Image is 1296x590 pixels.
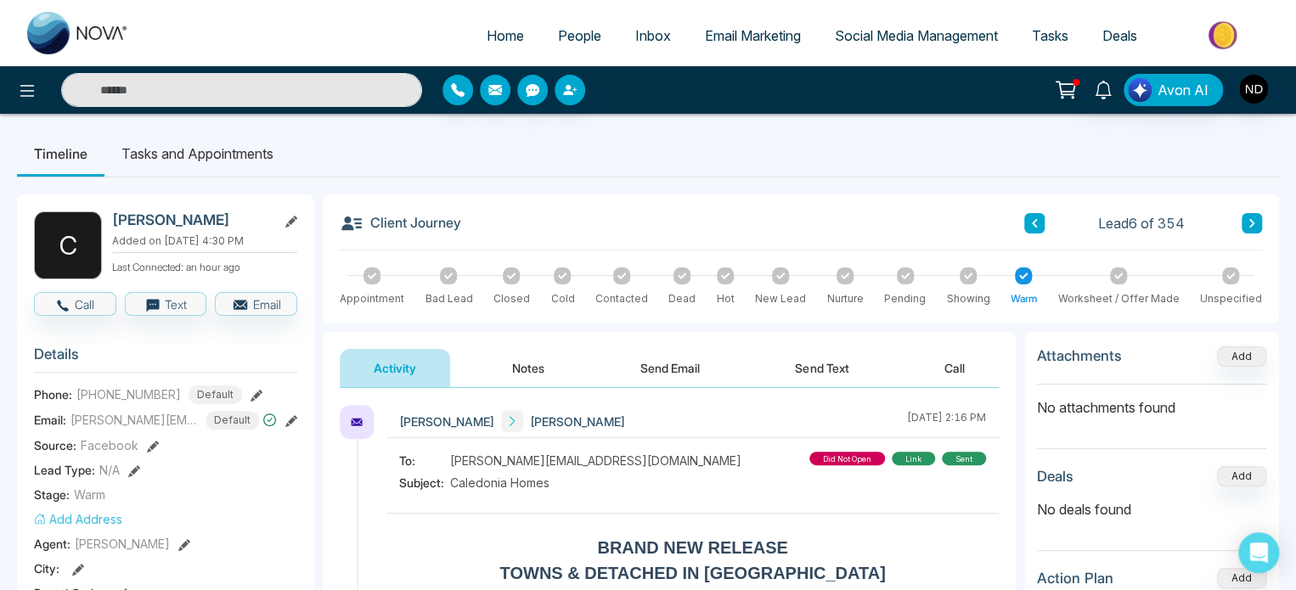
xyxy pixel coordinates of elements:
[1217,466,1266,486] button: Add
[1124,74,1223,106] button: Avon AI
[478,349,578,387] button: Notes
[1128,78,1152,102] img: Lead Flow
[942,452,986,465] div: sent
[717,291,735,306] div: Hot
[550,291,574,306] div: Cold
[530,413,625,430] span: [PERSON_NAME]
[558,27,601,44] span: People
[34,292,116,316] button: Call
[189,385,242,404] span: Default
[34,535,70,553] span: Agent:
[1037,499,1266,520] p: No deals found
[1102,27,1137,44] span: Deals
[1037,570,1113,587] h3: Action Plan
[635,27,671,44] span: Inbox
[595,291,648,306] div: Contacted
[34,510,122,528] button: Add Address
[1239,75,1268,104] img: User Avatar
[81,436,138,454] span: Facebook
[34,436,76,454] span: Source:
[1098,213,1185,233] span: Lead 6 of 354
[835,27,998,44] span: Social Media Management
[487,27,524,44] span: Home
[1238,532,1279,573] div: Open Intercom Messenger
[215,292,297,316] button: Email
[34,211,102,279] div: C
[541,20,618,52] a: People
[907,410,986,432] div: [DATE] 2:16 PM
[1217,348,1266,362] span: Add
[76,385,181,403] span: [PHONE_NUMBER]
[450,474,549,492] span: Caledonia Homes
[1158,80,1209,100] span: Avon AI
[34,385,72,403] span: Phone:
[1037,347,1122,364] h3: Attachments
[340,211,461,235] h3: Client Journey
[34,486,70,503] span: Stage:
[1217,568,1266,588] button: Add
[606,349,734,387] button: Send Email
[1163,16,1286,54] img: Market-place.gif
[1057,291,1179,306] div: Worksheet / Offer Made
[618,20,688,52] a: Inbox
[399,452,450,469] span: To:
[340,291,404,306] div: Appointment
[1037,385,1266,418] p: No attachments found
[761,349,882,387] button: Send Text
[75,535,170,553] span: [PERSON_NAME]
[112,233,297,249] p: Added on [DATE] 4:30 PM
[399,413,494,430] span: [PERSON_NAME]
[206,411,259,430] span: Default
[1032,27,1068,44] span: Tasks
[827,291,864,306] div: Nurture
[947,291,990,306] div: Showing
[1015,20,1085,52] a: Tasks
[34,461,95,479] span: Lead Type:
[688,20,818,52] a: Email Marketing
[340,349,450,387] button: Activity
[1085,20,1154,52] a: Deals
[112,211,270,228] h2: [PERSON_NAME]
[70,411,198,429] span: [PERSON_NAME][EMAIL_ADDRESS][DOMAIN_NAME]
[809,452,885,465] div: did not open
[104,131,290,177] li: Tasks and Appointments
[1200,291,1262,306] div: Unspecified
[818,20,1015,52] a: Social Media Management
[450,452,741,469] span: [PERSON_NAME][EMAIL_ADDRESS][DOMAIN_NAME]
[892,452,935,465] div: link
[27,12,129,54] img: Nova CRM Logo
[884,291,926,306] div: Pending
[125,292,207,316] button: Text
[425,291,472,306] div: Bad Lead
[74,486,105,503] span: Warm
[493,291,530,306] div: Closed
[112,256,297,275] p: Last Connected: an hour ago
[910,349,999,387] button: Call
[470,20,541,52] a: Home
[17,131,104,177] li: Timeline
[705,27,801,44] span: Email Marketing
[34,411,66,429] span: Email:
[1217,346,1266,367] button: Add
[34,559,59,577] span: City :
[755,291,806,306] div: New Lead
[1037,468,1073,485] h3: Deals
[34,346,297,372] h3: Details
[99,461,120,479] span: N/A
[668,291,696,306] div: Dead
[399,474,450,492] span: Subject:
[1011,291,1037,306] div: Warm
